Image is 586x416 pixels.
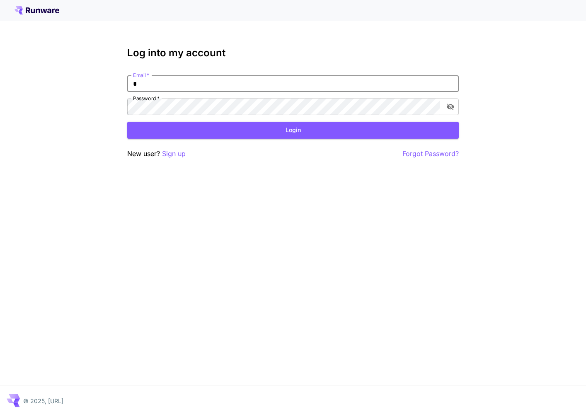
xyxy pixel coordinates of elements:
button: toggle password visibility [443,99,458,114]
button: Login [127,122,459,139]
p: © 2025, [URL] [23,397,63,405]
label: Email [133,72,149,79]
p: New user? [127,149,186,159]
button: Sign up [162,149,186,159]
button: Forgot Password? [402,149,459,159]
label: Password [133,95,160,102]
h3: Log into my account [127,47,459,59]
